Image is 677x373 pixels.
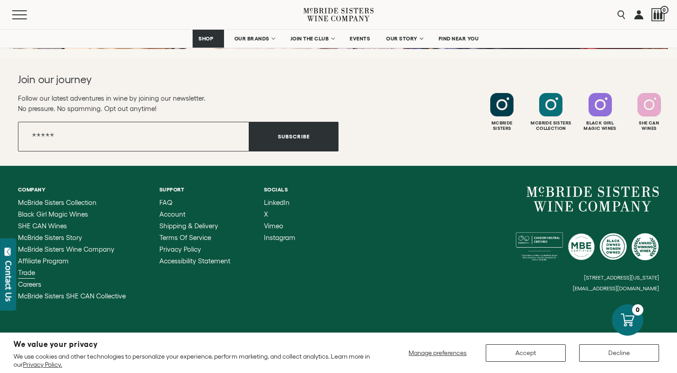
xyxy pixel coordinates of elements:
[18,234,82,241] span: McBride Sisters Story
[528,93,574,131] a: Follow McBride Sisters Collection on Instagram Mcbride SistersCollection
[18,210,88,218] span: Black Girl Magic Wines
[18,122,249,151] input: Email
[350,36,370,42] span: EVENTS
[159,234,211,241] span: Terms of Service
[409,349,466,356] span: Manage preferences
[159,258,230,265] a: Accessibility Statement
[198,36,214,42] span: SHOP
[528,120,574,131] div: Mcbride Sisters Collection
[18,258,126,265] a: Affiliate Program
[13,352,371,369] p: We use cookies and other technologies to personalize your experience, perform marketing, and coll...
[479,93,525,131] a: Follow McBride Sisters on Instagram McbrideSisters
[626,120,673,131] div: She Can Wines
[264,222,283,230] span: Vimeo
[584,275,659,280] small: [STREET_ADDRESS][US_STATE]
[4,261,13,302] div: Contact Us
[18,234,126,241] a: McBride Sisters Story
[285,30,340,48] a: JOIN THE CLUB
[264,211,295,218] a: X
[380,30,428,48] a: OUR STORY
[159,222,230,230] a: Shipping & Delivery
[433,30,485,48] a: FIND NEAR YOU
[626,93,673,131] a: Follow SHE CAN Wines on Instagram She CanWines
[18,246,126,253] a: McBride Sisters Wine Company
[159,199,172,206] span: FAQ
[577,93,624,131] a: Follow Black Girl Magic Wines on Instagram Black GirlMagic Wines
[159,211,230,218] a: Account
[229,30,280,48] a: OUR BRANDS
[290,36,329,42] span: JOIN THE CLUB
[159,222,218,230] span: Shipping & Delivery
[486,344,566,362] button: Accept
[249,122,338,151] button: Subscribe
[159,199,230,206] a: FAQ
[632,304,643,315] div: 0
[18,269,126,276] a: Trade
[660,6,668,14] span: 0
[18,222,67,230] span: SHE CAN Wines
[18,199,126,206] a: McBride Sisters Collection
[12,10,44,19] button: Mobile Menu Trigger
[264,210,268,218] span: X
[159,234,230,241] a: Terms of Service
[18,280,41,288] span: Careers
[193,30,224,48] a: SHOP
[403,344,472,362] button: Manage preferences
[386,36,418,42] span: OUR STORY
[159,210,185,218] span: Account
[18,293,126,300] a: McBride Sisters SHE CAN Collective
[18,222,126,230] a: SHE CAN Wines
[18,281,126,288] a: Careers
[159,245,201,253] span: Privacy Policy
[579,344,659,362] button: Decline
[18,257,69,265] span: Affiliate Program
[234,36,269,42] span: OUR BRANDS
[479,120,525,131] div: Mcbride Sisters
[573,285,659,292] small: [EMAIL_ADDRESS][DOMAIN_NAME]
[264,222,295,230] a: Vimeo
[13,341,371,348] h2: We value your privacy
[159,246,230,253] a: Privacy Policy
[344,30,376,48] a: EVENTS
[18,269,35,276] span: Trade
[18,211,126,218] a: Black Girl Magic Wines
[439,36,479,42] span: FIND NEAR YOU
[264,199,295,206] a: LinkedIn
[18,199,97,206] span: McBride Sisters Collection
[18,93,338,114] p: Follow our latest adventures in wine by joining our newsletter. No pressure. No spamming. Opt out...
[18,72,307,87] h2: Join our journey
[23,361,62,368] a: Privacy Policy.
[264,234,295,241] span: Instagram
[264,199,290,206] span: LinkedIn
[264,234,295,241] a: Instagram
[527,186,659,212] a: McBride Sisters Wine Company
[18,245,114,253] span: McBride Sisters Wine Company
[577,120,624,131] div: Black Girl Magic Wines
